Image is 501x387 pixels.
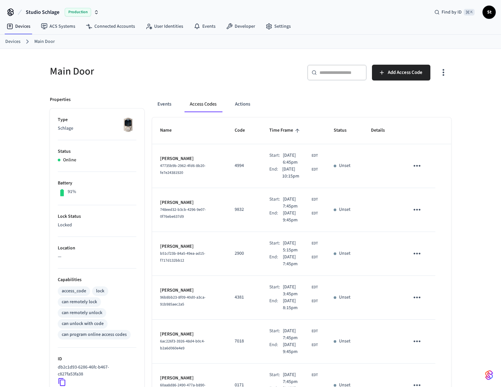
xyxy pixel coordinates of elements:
[58,253,136,260] p: —
[58,213,136,220] p: Lock Status
[152,96,177,112] button: Events
[230,96,255,112] button: Actions
[283,240,310,254] span: [DATE] 5:15pm
[160,163,206,176] span: 47735b9b-2962-4fd6-8b20-fe7e24381920
[339,206,351,213] p: Unset
[312,284,318,290] span: EDT
[63,157,76,164] p: Online
[283,196,310,210] span: [DATE] 7:45pm
[50,65,247,78] h5: Main Door
[260,20,296,32] a: Settings
[388,68,422,77] span: Add Access Code
[235,125,253,136] span: Code
[339,250,351,257] p: Unset
[312,328,318,334] span: EDT
[283,328,310,341] span: [DATE] 7:45pm
[188,20,221,32] a: Events
[58,222,136,229] p: Locked
[464,9,475,16] span: ⌘ K
[160,287,219,294] p: [PERSON_NAME]
[269,284,283,298] div: Start:
[283,152,318,166] div: America/Toronto
[152,96,451,112] div: ant example
[283,254,318,268] div: America/Toronto
[269,328,283,341] div: Start:
[62,299,97,306] div: can remotely lock
[58,245,136,252] p: Location
[235,338,253,345] p: 7018
[283,371,310,385] span: [DATE] 7:45pm
[282,166,310,180] span: [DATE] 10:15pm
[58,125,136,132] p: Schlage
[312,197,318,203] span: EDT
[429,6,480,18] div: Find by ID⌘ K
[283,210,310,224] span: [DATE] 9:45pm
[269,240,283,254] div: Start:
[339,338,351,345] p: Unset
[58,180,136,187] p: Battery
[283,284,318,298] div: America/Toronto
[283,210,318,224] div: America/Toronto
[81,20,140,32] a: Connected Accounts
[269,254,283,268] div: End:
[160,125,180,136] span: Name
[58,276,136,283] p: Capabilities
[312,254,318,260] span: EDT
[312,342,318,348] span: EDT
[334,125,355,136] span: Status
[160,155,219,162] p: [PERSON_NAME]
[62,309,102,316] div: can remotely unlock
[312,241,318,246] span: EDT
[269,125,302,136] span: Time Frame
[269,341,283,355] div: End:
[372,65,430,81] button: Add Access Code
[96,288,104,295] div: lock
[283,196,318,210] div: America/Toronto
[312,372,318,378] span: EDT
[312,153,318,159] span: EDT
[235,162,253,169] p: 4994
[235,206,253,213] p: 9832
[160,339,205,351] span: 6ac226f3-3926-48d4-b0c4-b2a6d060e4e9
[65,8,91,16] span: Production
[50,96,71,103] p: Properties
[235,250,253,257] p: 2900
[312,210,318,216] span: EDT
[371,125,393,136] span: Details
[62,288,86,295] div: access_code
[442,9,462,16] span: Find by ID
[160,295,206,307] span: 96b8bb23-8f09-40d0-a3ca-91b985aec2a5
[221,20,260,32] a: Developer
[339,294,351,301] p: Unset
[283,298,318,311] div: America/Toronto
[269,152,283,166] div: Start:
[283,341,318,355] div: America/Toronto
[160,243,219,250] p: [PERSON_NAME]
[235,294,253,301] p: 4381
[160,199,219,206] p: [PERSON_NAME]
[140,20,188,32] a: User Identities
[269,196,283,210] div: Start:
[26,8,59,16] span: Studio Schlage
[312,167,318,173] span: EDT
[283,341,310,355] span: [DATE] 9:45pm
[283,240,318,254] div: America/Toronto
[485,370,493,380] img: SeamLogoGradient.69752ec5.svg
[184,96,222,112] button: Access Codes
[34,38,55,45] a: Main Door
[58,356,136,363] p: ID
[160,375,219,382] p: [PERSON_NAME]
[283,152,310,166] span: [DATE] 6:45pm
[269,371,283,385] div: Start:
[282,166,318,180] div: America/Toronto
[283,254,310,268] span: [DATE] 7:45pm
[283,371,318,385] div: America/Toronto
[68,188,76,195] p: 91%
[160,251,205,263] span: b51cf23b-84a5-49ea-ad15-f717d132bb12
[283,298,310,311] span: [DATE] 8:15pm
[1,20,36,32] a: Devices
[160,207,206,219] span: 748eed32-b3cb-4296-9e07-0f76ebe637d9
[58,364,134,378] p: db2c1d93-6286-46fc-b467-c827fa53fa38
[62,320,104,327] div: can unlock with code
[283,328,318,341] div: America/Toronto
